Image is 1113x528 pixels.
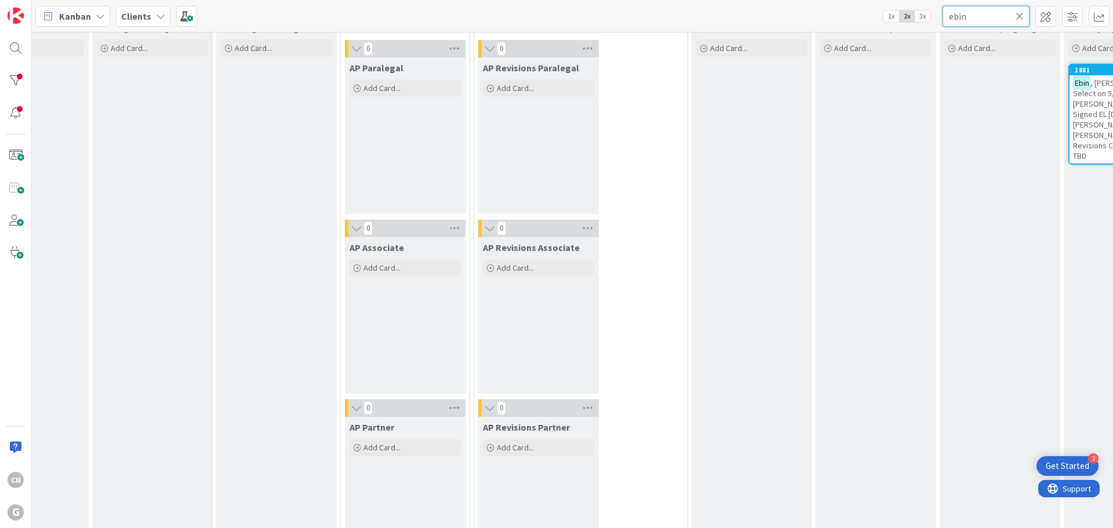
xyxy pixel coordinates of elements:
span: AP Associate [350,242,404,253]
span: 1x [883,10,899,22]
span: Support [24,2,53,16]
img: Visit kanbanzone.com [8,8,24,24]
div: 2 [1088,453,1099,464]
span: Add Card... [363,83,401,93]
span: 0 [497,401,506,415]
span: Add Card... [958,43,995,53]
span: 0 [497,221,506,235]
span: AP Revisions Partner [483,421,570,433]
b: Clients [121,10,151,22]
mark: Ebin [1073,76,1090,89]
div: G [8,504,24,520]
span: 2x [899,10,915,22]
span: 0 [363,221,373,235]
span: Add Card... [363,263,401,273]
span: Add Card... [497,263,534,273]
span: AP Revisions Associate [483,242,580,253]
span: Add Card... [363,442,401,453]
span: AP Paralegal [350,62,403,74]
span: AP Revisions Paralegal [483,62,579,74]
span: Add Card... [111,43,148,53]
div: CN [8,472,24,488]
span: 0 [363,401,373,415]
span: 0 [497,42,506,56]
span: Add Card... [710,43,747,53]
span: Add Card... [497,83,534,93]
span: 0 [363,42,373,56]
div: Get Started [1046,460,1089,472]
span: AP Partner [350,421,394,433]
span: Add Card... [497,442,534,453]
span: Add Card... [834,43,871,53]
span: Add Card... [235,43,272,53]
span: Kanban [59,9,91,23]
input: Quick Filter... [943,6,1030,27]
div: Open Get Started checklist, remaining modules: 2 [1036,456,1099,476]
span: 3x [915,10,930,22]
